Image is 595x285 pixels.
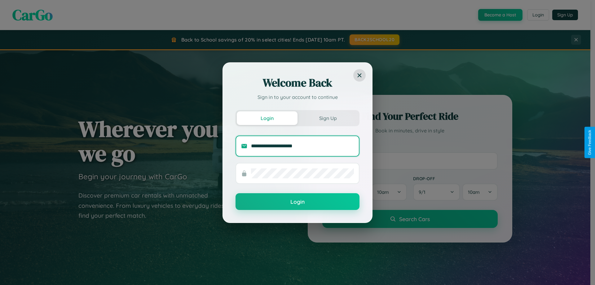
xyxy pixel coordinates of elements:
[237,111,297,125] button: Login
[297,111,358,125] button: Sign Up
[588,130,592,155] div: Give Feedback
[236,193,359,210] button: Login
[236,93,359,101] p: Sign in to your account to continue
[236,75,359,90] h2: Welcome Back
